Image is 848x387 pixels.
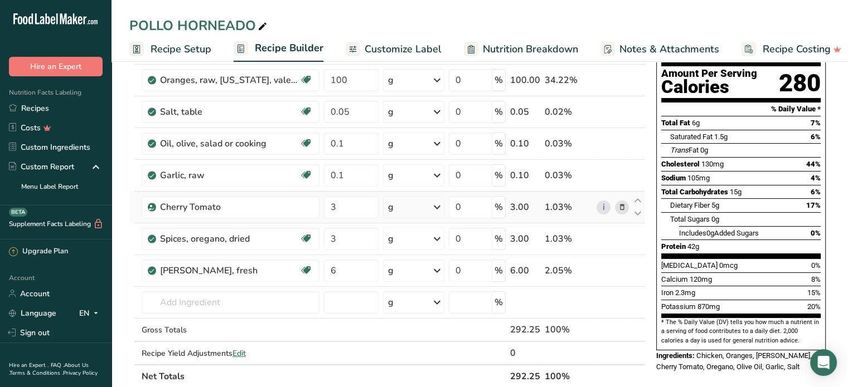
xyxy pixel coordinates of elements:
[811,188,821,196] span: 6%
[675,288,695,297] span: 2.3mg
[687,174,710,182] span: 105mg
[811,174,821,182] span: 4%
[806,160,821,168] span: 44%
[670,215,710,223] span: Total Sugars
[545,323,592,336] div: 100%
[730,188,742,196] span: 15g
[661,188,728,196] span: Total Carbohydrates
[79,306,103,320] div: EN
[510,74,540,87] div: 100.00
[661,119,690,127] span: Total Fat
[701,160,724,168] span: 130mg
[811,119,821,127] span: 7%
[711,201,719,209] span: 5g
[388,200,394,214] div: g
[661,160,700,168] span: Cholesterol
[160,169,299,182] div: Garlic, raw
[9,208,27,217] div: BETA
[142,291,319,313] input: Add Ingredient
[129,37,211,62] a: Recipe Setup
[706,229,714,237] span: 0g
[656,351,695,360] span: Ingredients:
[545,232,592,246] div: 1.03%
[9,369,63,377] a: Terms & Conditions .
[763,42,831,57] span: Recipe Costing
[510,105,540,119] div: 0.05
[151,42,211,57] span: Recipe Setup
[9,361,89,377] a: About Us .
[9,246,68,257] div: Upgrade Plan
[388,296,394,309] div: g
[545,105,592,119] div: 0.02%
[9,57,103,76] button: Hire an Expert
[545,200,592,214] div: 1.03%
[9,361,49,369] a: Hire an Expert .
[600,37,719,62] a: Notes & Attachments
[807,288,821,297] span: 15%
[510,232,540,246] div: 3.00
[811,275,821,283] span: 8%
[661,102,821,116] section: % Daily Value *
[661,261,718,270] span: [MEDICAL_DATA]
[692,119,700,127] span: 6g
[806,201,821,209] span: 17%
[545,169,592,182] div: 0.03%
[811,261,821,270] span: 0%
[779,68,821,98] div: 280
[9,161,74,173] div: Custom Report
[690,275,712,283] span: 120mg
[545,137,592,150] div: 0.03%
[255,41,323,56] span: Recipe Builder
[388,264,394,277] div: g
[670,146,689,154] i: Trans
[661,174,686,182] span: Sodium
[661,79,757,95] div: Calories
[234,36,323,62] a: Recipe Builder
[232,348,246,359] span: Edit
[661,275,688,283] span: Calcium
[510,264,540,277] div: 6.00
[160,232,299,246] div: Spices, oregano, dried
[661,242,686,251] span: Protein
[365,42,442,57] span: Customize Label
[160,74,299,87] div: Oranges, raw, [US_STATE], valencias
[661,302,696,311] span: Potassium
[388,74,394,87] div: g
[661,68,757,79] div: Amount Per Serving
[714,133,728,141] span: 1.5g
[661,318,821,345] section: * The % Daily Value (DV) tells you how much a nutrient in a serving of food contributes to a dail...
[388,105,394,119] div: g
[346,37,442,62] a: Customize Label
[545,264,592,277] div: 2.05%
[670,133,713,141] span: Saturated Fat
[545,74,592,87] div: 34.22%
[670,146,699,154] span: Fat
[670,201,710,209] span: Dietary Fiber
[811,229,821,237] span: 0%
[679,229,759,237] span: Includes Added Sugars
[388,137,394,150] div: g
[711,215,719,223] span: 0g
[160,200,299,214] div: Cherry Tomato
[51,361,64,369] a: FAQ .
[697,302,720,311] span: 870mg
[388,169,394,182] div: g
[142,324,319,336] div: Gross Totals
[160,105,299,119] div: Salt, table
[807,302,821,311] span: 20%
[9,303,56,323] a: Language
[619,42,719,57] span: Notes & Attachments
[597,200,610,214] a: i
[510,346,540,360] div: 0
[687,242,699,251] span: 42g
[63,369,98,377] a: Privacy Policy
[388,232,394,246] div: g
[510,169,540,182] div: 0.10
[464,37,578,62] a: Nutrition Breakdown
[810,349,837,376] div: Open Intercom Messenger
[129,16,269,36] div: POLLO HORNEADO
[700,146,708,154] span: 0g
[811,133,821,141] span: 6%
[661,288,673,297] span: Iron
[719,261,738,270] span: 0mcg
